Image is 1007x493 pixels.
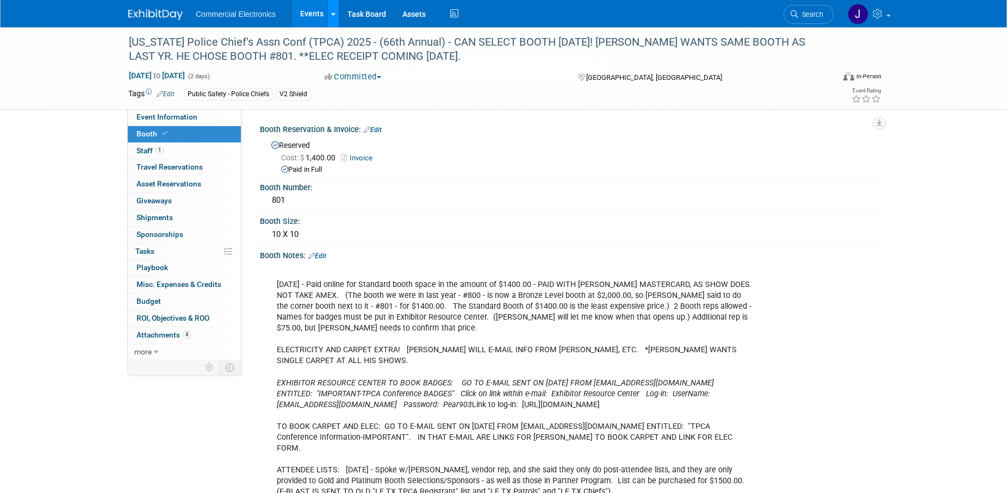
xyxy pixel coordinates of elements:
[128,310,241,327] a: ROI, Objectives & ROO
[128,176,241,192] a: Asset Reservations
[134,347,152,356] span: more
[281,165,871,175] div: Paid in Full
[136,280,221,289] span: Misc. Expenses & Credits
[843,72,854,80] img: Format-Inperson.png
[162,130,167,136] i: Booth reservation complete
[128,227,241,243] a: Sponsorships
[136,263,168,272] span: Playbook
[135,247,154,255] span: Tasks
[200,360,219,375] td: Personalize Event Tab Strip
[136,163,203,171] span: Travel Reservations
[260,121,879,135] div: Booth Reservation & Invoice:
[136,179,201,188] span: Asset Reservations
[276,89,310,100] div: V2 Shield
[136,146,164,155] span: Staff
[183,330,191,339] span: 4
[260,179,879,193] div: Booth Number:
[341,154,378,162] a: Invoice
[586,73,722,82] span: [GEOGRAPHIC_DATA], [GEOGRAPHIC_DATA]
[364,126,382,134] a: Edit
[260,247,879,261] div: Booth Notes:
[798,10,823,18] span: Search
[136,297,161,305] span: Budget
[136,196,172,205] span: Giveaways
[128,344,241,360] a: more
[308,252,326,260] a: Edit
[856,72,881,80] div: In-Person
[848,4,868,24] img: Jennifer Roosa
[784,5,834,24] a: Search
[156,146,164,154] span: 1
[268,226,871,243] div: 10 X 10
[128,210,241,226] a: Shipments
[281,153,306,162] span: Cost: $
[128,327,241,344] a: Attachments4
[128,109,241,126] a: Event Information
[128,193,241,209] a: Giveaways
[128,143,241,159] a: Staff1
[769,70,881,86] div: Event Format
[136,129,170,138] span: Booth
[268,192,871,209] div: 801
[125,33,817,66] div: [US_STATE] Police Chief's Assn Conf (TPCA) 2025 - (66th Annual) - CAN SELECT BOOTH [DATE]! [PERSO...
[321,71,386,83] button: Committed
[128,159,241,176] a: Travel Reservations
[851,88,881,93] div: Event Rating
[128,88,175,101] td: Tags
[277,378,714,409] i: EXHIBITOR RESOURCE CENTER TO BOOK BADGES: GO TO E-MAIL SENT ON [DATE] FROM [EMAIL_ADDRESS][DOMAIN...
[219,360,241,375] td: Toggle Event Tabs
[128,71,185,80] span: [DATE] [DATE]
[187,73,210,80] span: (2 days)
[157,90,175,98] a: Edit
[128,277,241,293] a: Misc. Expenses & Credits
[281,153,340,162] span: 1,400.00
[128,260,241,276] a: Playbook
[260,213,879,227] div: Booth Size:
[268,137,871,175] div: Reserved
[152,71,162,80] span: to
[136,314,209,322] span: ROI, Objectives & ROO
[136,213,173,222] span: Shipments
[184,89,272,100] div: Public Safety - Police Chiefs
[136,230,183,239] span: Sponsorships
[196,10,276,18] span: Commercial Electronics
[136,113,197,121] span: Event Information
[128,294,241,310] a: Budget
[128,244,241,260] a: Tasks
[136,330,191,339] span: Attachments
[128,126,241,142] a: Booth
[128,9,183,20] img: ExhibitDay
